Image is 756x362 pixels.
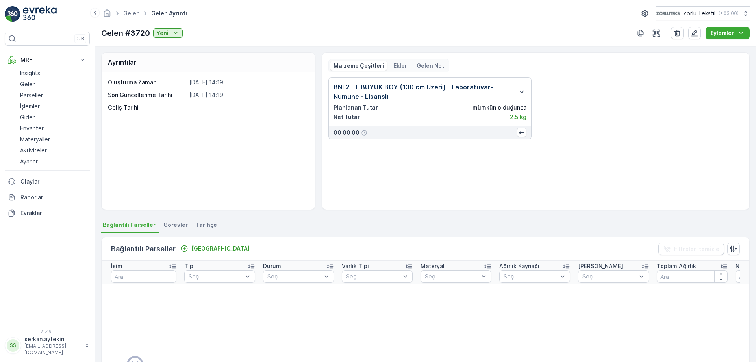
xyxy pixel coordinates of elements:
a: İşlemler [17,101,90,112]
a: Aktiviteler [17,145,90,156]
p: [EMAIL_ADDRESS][DOMAIN_NAME] [24,343,81,356]
p: [DATE] 14:19 [189,91,307,99]
p: Envanter [20,124,44,132]
p: İsim [111,262,122,270]
p: Yeni [156,29,169,37]
p: [DATE] 14:19 [189,78,307,86]
p: Durum [263,262,281,270]
p: Planlanan Tutar [334,104,378,111]
p: Bağlantılı Parseller [111,243,176,254]
p: Olaylar [20,178,87,186]
span: Bağlantılı Parseller [103,221,156,229]
p: Seç [346,273,400,280]
p: Raporlar [20,193,87,201]
div: SS [7,339,19,352]
a: Gelen [17,79,90,90]
p: Oluşturma Zamanı [108,78,186,86]
p: Seç [425,273,479,280]
span: v 1.48.1 [5,329,90,334]
button: Filtreleri temizle [658,243,724,255]
p: Gelen #3720 [101,27,150,39]
input: Ara [657,270,728,283]
p: Seç [504,273,558,280]
button: Zorlu Tekstil(+03:00) [656,6,750,20]
button: Bağla [177,244,253,253]
a: Gelen [123,10,139,17]
a: Raporlar [5,189,90,205]
p: Seç [189,273,243,280]
button: Eylemler [706,27,750,39]
p: ( +03:00 ) [719,10,739,17]
span: Gelen ayrıntı [150,9,189,17]
p: Eylemler [710,29,734,37]
p: Son Güncellenme Tarihi [108,91,186,99]
p: [GEOGRAPHIC_DATA] [191,245,250,252]
a: Evraklar [5,205,90,221]
p: 2.5 kg [510,113,526,121]
p: mümkün olduğunca [472,104,526,111]
p: Geliş Tarihi [108,104,186,111]
button: Yeni [153,28,183,38]
div: Yardım Araç İkonu [361,130,367,136]
p: MRF [20,56,74,64]
p: 00 00 00 [334,129,359,137]
a: Parseller [17,90,90,101]
p: - [189,104,307,111]
p: Filtreleri temizle [674,245,719,253]
p: Seç [582,273,637,280]
p: Insights [20,69,40,77]
p: Evraklar [20,209,87,217]
span: Görevler [163,221,188,229]
p: BNL2 - L BÜYÜK BOY (130 cm Üzeri) - Laboratuvar-Numune - Lisanslı [334,82,514,101]
p: Aktiviteler [20,147,47,154]
p: Ayarlar [20,158,38,165]
img: logo [5,6,20,22]
p: ⌘B [76,35,84,42]
p: Seç [267,273,322,280]
a: Materyaller [17,134,90,145]
a: Giden [17,112,90,123]
p: Toplam Ağırlık [657,262,696,270]
p: Ayrıntılar [108,58,137,67]
input: Ara [111,270,176,283]
p: Giden [20,113,36,121]
p: [PERSON_NAME] [578,262,623,270]
a: Envanter [17,123,90,134]
p: Gelen Not [417,62,444,70]
p: Zorlu Tekstil [683,9,715,17]
a: Olaylar [5,174,90,189]
p: Net Tutar [334,113,360,121]
button: MRF [5,52,90,68]
a: Ayarlar [17,156,90,167]
p: Ekler [393,62,407,70]
img: 6-1-9-3_wQBzyll.png [656,9,680,18]
p: Tip [184,262,193,270]
p: Materyal [421,262,445,270]
a: Insights [17,68,90,79]
p: Ağırlık Kaynağı [499,262,539,270]
p: Gelen [20,80,36,88]
p: serkan.aytekin [24,335,81,343]
p: Malzeme Çeşitleri [334,62,384,70]
p: Parseller [20,91,43,99]
button: SSserkan.aytekin[EMAIL_ADDRESS][DOMAIN_NAME] [5,335,90,356]
img: logo_light-DOdMpM7g.png [23,6,57,22]
span: Tarihçe [196,221,217,229]
a: Ana Sayfa [103,12,111,19]
p: Varlık Tipi [342,262,369,270]
p: Materyaller [20,136,50,143]
p: İşlemler [20,102,40,110]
